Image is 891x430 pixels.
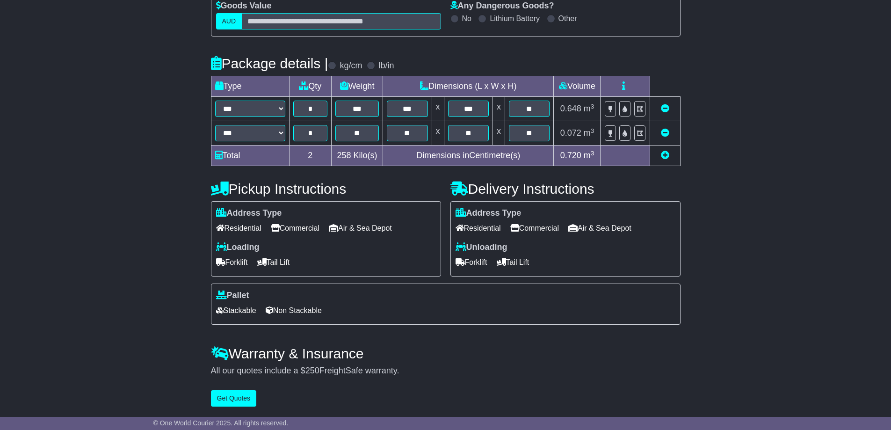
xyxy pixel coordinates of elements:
label: Lithium Battery [490,14,540,23]
h4: Package details | [211,56,328,71]
td: x [493,97,505,121]
td: x [432,97,444,121]
td: Weight [332,76,383,97]
sup: 3 [591,127,594,134]
span: Forklift [216,255,248,270]
span: 0.720 [560,151,581,160]
span: Residential [456,221,501,235]
td: 2 [289,146,332,166]
span: Air & Sea Depot [568,221,631,235]
label: Address Type [456,208,522,219]
span: 0.648 [560,104,581,113]
td: Dimensions in Centimetre(s) [383,146,554,166]
a: Remove this item [661,128,669,138]
label: Loading [216,242,260,253]
span: Forklift [456,255,487,270]
label: kg/cm [340,61,362,71]
label: No [462,14,471,23]
label: Other [558,14,577,23]
div: All our quotes include a $ FreightSafe warranty. [211,366,681,376]
sup: 3 [591,103,594,110]
button: Get Quotes [211,390,257,407]
span: Residential [216,221,261,235]
label: Address Type [216,208,282,219]
span: Stackable [216,303,256,318]
span: m [584,104,594,113]
h4: Delivery Instructions [450,181,681,197]
label: Unloading [456,242,507,253]
td: x [493,121,505,146]
label: Pallet [216,291,249,301]
td: Qty [289,76,332,97]
span: Air & Sea Depot [329,221,392,235]
label: AUD [216,13,242,29]
span: m [584,151,594,160]
span: 250 [305,366,319,375]
span: Commercial [271,221,319,235]
a: Add new item [661,151,669,160]
td: Kilo(s) [332,146,383,166]
span: Commercial [510,221,559,235]
td: x [432,121,444,146]
label: lb/in [378,61,394,71]
a: Remove this item [661,104,669,113]
label: Goods Value [216,1,272,11]
h4: Warranty & Insurance [211,346,681,361]
span: © One World Courier 2025. All rights reserved. [153,419,289,427]
sup: 3 [591,150,594,157]
label: Any Dangerous Goods? [450,1,554,11]
span: 0.072 [560,128,581,138]
td: Type [211,76,289,97]
td: Volume [554,76,601,97]
span: Tail Lift [497,255,529,270]
span: Non Stackable [266,303,322,318]
td: Dimensions (L x W x H) [383,76,554,97]
span: m [584,128,594,138]
td: Total [211,146,289,166]
span: 258 [337,151,351,160]
span: Tail Lift [257,255,290,270]
h4: Pickup Instructions [211,181,441,197]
